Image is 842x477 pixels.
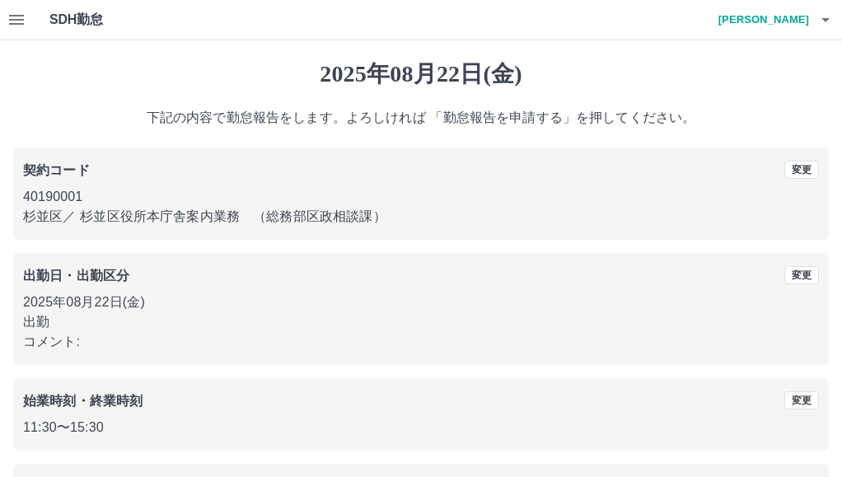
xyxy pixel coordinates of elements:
[23,418,819,437] p: 11:30 〜 15:30
[23,292,819,312] p: 2025年08月22日(金)
[784,266,819,284] button: 変更
[784,391,819,409] button: 変更
[784,161,819,179] button: 変更
[23,312,819,332] p: 出勤
[13,108,829,128] p: 下記の内容で勤怠報告をします。よろしければ 「勤怠報告を申請する」を押してください。
[23,269,129,283] b: 出勤日・出勤区分
[23,187,819,207] p: 40190001
[23,394,143,408] b: 始業時刻・終業時刻
[13,60,829,88] h1: 2025年08月22日(金)
[23,332,819,352] p: コメント:
[23,207,819,227] p: 杉並区 ／ 杉並区役所本庁舎案内業務 （総務部区政相談課）
[23,163,90,177] b: 契約コード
